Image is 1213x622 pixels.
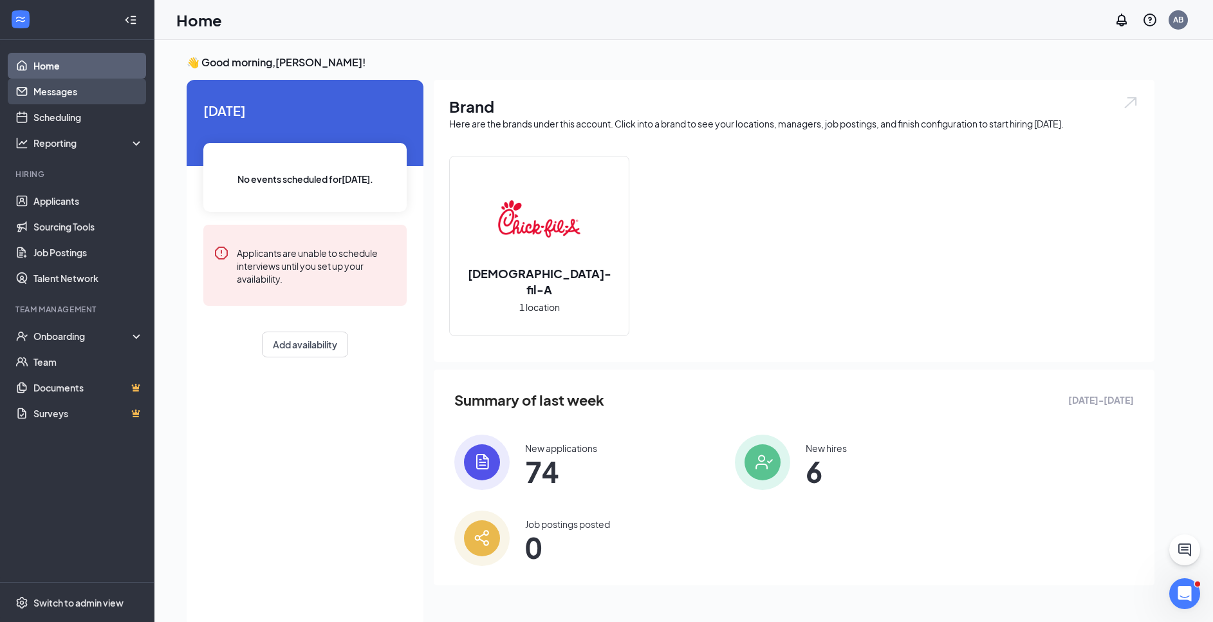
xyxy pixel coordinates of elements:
svg: WorkstreamLogo [14,13,27,26]
a: Messages [33,79,144,104]
div: New applications [525,442,597,455]
a: Scheduling [33,104,144,130]
svg: Analysis [15,137,28,149]
div: Hiring [15,169,141,180]
a: Home [33,53,144,79]
button: ChatActive [1169,534,1200,565]
img: Chick-fil-A [498,178,580,260]
a: Talent Network [33,265,144,291]
svg: Error [214,245,229,261]
h3: 👋 Good morning, [PERSON_NAME] ! [187,55,1154,70]
span: Summary of last week [454,389,604,411]
div: Reporting [33,137,144,149]
span: No events scheduled for [DATE] . [237,172,373,186]
svg: Settings [15,596,28,609]
span: [DATE] - [DATE] [1068,393,1134,407]
svg: ChatActive [1177,542,1192,558]
div: Job postings posted [525,518,610,531]
svg: UserCheck [15,330,28,343]
div: Team Management [15,304,141,315]
span: 1 location [519,300,560,314]
div: Here are the brands under this account. Click into a brand to see your locations, managers, job p... [449,117,1139,130]
span: 0 [525,536,610,559]
span: [DATE] [203,100,407,120]
div: Switch to admin view [33,596,124,609]
a: Applicants [33,188,144,214]
img: icon [735,435,790,490]
img: icon [454,511,510,566]
span: 74 [525,460,597,483]
h2: [DEMOGRAPHIC_DATA]-fil-A [450,265,629,297]
svg: QuestionInfo [1142,12,1158,28]
svg: Notifications [1114,12,1129,28]
div: Applicants are unable to schedule interviews until you set up your availability. [237,245,396,285]
svg: Collapse [124,14,137,26]
button: Add availability [262,332,348,357]
a: Sourcing Tools [33,214,144,240]
div: AB [1173,14,1183,25]
h1: Home [176,9,222,31]
a: SurveysCrown [33,401,144,426]
a: DocumentsCrown [33,375,144,401]
span: 6 [806,460,847,483]
div: Onboarding [33,330,133,343]
img: open.6027fd2a22e1237b5b06.svg [1122,95,1139,110]
iframe: Intercom live chat [1169,578,1200,609]
a: Team [33,349,144,375]
img: icon [454,435,510,490]
div: New hires [806,442,847,455]
h1: Brand [449,95,1139,117]
a: Job Postings [33,240,144,265]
